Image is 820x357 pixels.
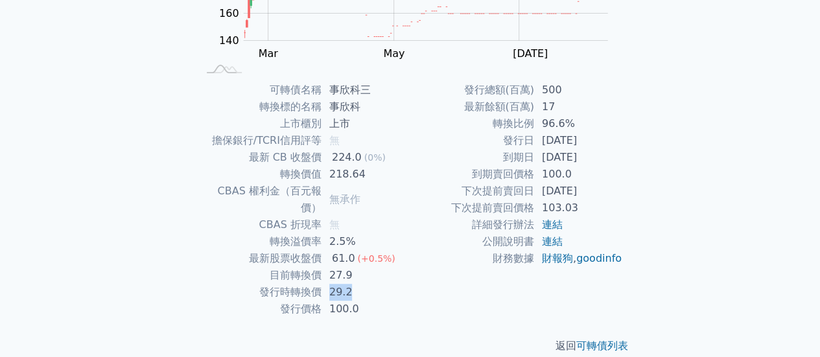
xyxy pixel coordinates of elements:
td: 到期日 [410,149,534,166]
span: (0%) [364,152,386,163]
td: 最新餘額(百萬) [410,98,534,115]
td: [DATE] [534,149,623,166]
td: , [534,250,623,267]
td: 29.2 [322,284,410,301]
p: 返回 [182,338,638,354]
iframe: Chat Widget [755,295,820,357]
td: 轉換溢價率 [198,233,322,250]
td: 發行日 [410,132,534,149]
a: 財報狗 [542,252,573,264]
a: 連結 [542,218,563,231]
td: 可轉債名稱 [198,82,322,98]
td: 到期賣回價格 [410,166,534,183]
div: 聊天小工具 [755,295,820,357]
td: 轉換價值 [198,166,322,183]
td: CBAS 折現率 [198,216,322,233]
div: 224.0 [329,149,364,166]
div: 61.0 [329,250,358,267]
td: 詳細發行辦法 [410,216,534,233]
span: 無 [329,218,340,231]
td: 27.9 [322,267,410,284]
td: 發行時轉換價 [198,284,322,301]
td: [DATE] [534,132,623,149]
td: 下次提前賣回日 [410,183,534,200]
td: 擔保銀行/TCRI信用評等 [198,132,322,149]
td: 轉換標的名稱 [198,98,322,115]
tspan: Mar [258,47,278,60]
td: 最新 CB 收盤價 [198,149,322,166]
td: 218.64 [322,166,410,183]
td: 發行總額(百萬) [410,82,534,98]
td: 96.6% [534,115,623,132]
td: 事欣科 [322,98,410,115]
td: 103.03 [534,200,623,216]
span: (+0.5%) [357,253,395,264]
td: 發行價格 [198,301,322,317]
a: goodinfo [576,252,622,264]
td: 上市櫃別 [198,115,322,132]
span: 無承作 [329,193,360,205]
td: 17 [534,98,623,115]
td: 轉換比例 [410,115,534,132]
tspan: May [383,47,404,60]
td: [DATE] [534,183,623,200]
td: 最新股票收盤價 [198,250,322,267]
td: 財務數據 [410,250,534,267]
td: 2.5% [322,233,410,250]
td: 目前轉換價 [198,267,322,284]
a: 連結 [542,235,563,248]
td: 事欣科三 [322,82,410,98]
td: 100.0 [534,166,623,183]
span: 無 [329,134,340,146]
td: 500 [534,82,623,98]
tspan: [DATE] [513,47,548,60]
td: 100.0 [322,301,410,317]
tspan: 160 [219,7,239,19]
td: CBAS 權利金（百元報價） [198,183,322,216]
td: 上市 [322,115,410,132]
a: 可轉債列表 [576,340,628,352]
tspan: 140 [219,34,239,47]
td: 下次提前賣回價格 [410,200,534,216]
td: 公開說明書 [410,233,534,250]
